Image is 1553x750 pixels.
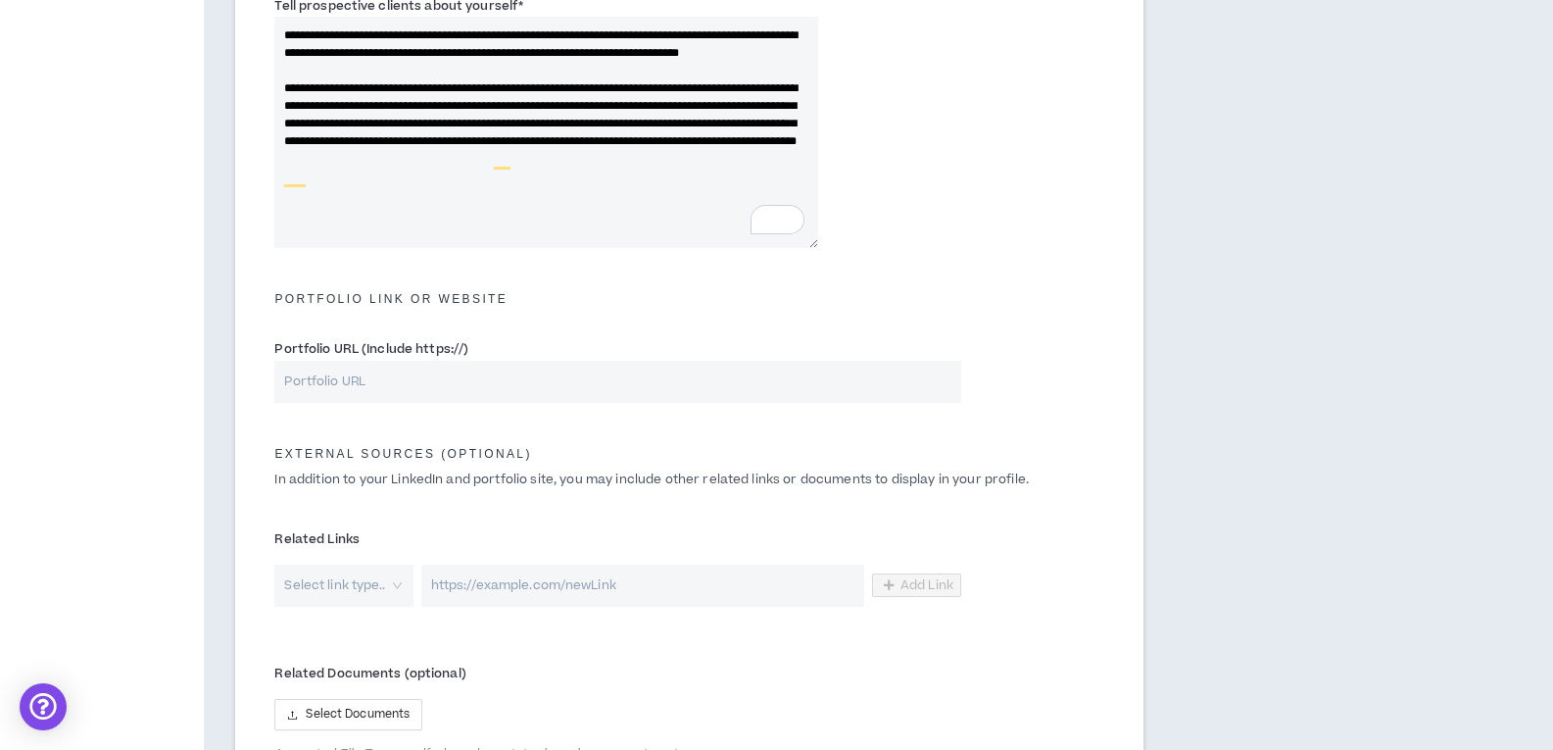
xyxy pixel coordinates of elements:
[260,447,1119,461] h5: External Sources (optional)
[421,565,864,607] input: https://example.com/newLink
[274,333,468,365] label: Portfolio URL (Include https://)
[872,574,961,597] button: Add Link
[274,665,465,682] span: Related Documents (optional)
[260,292,1119,306] h5: Portfolio Link or Website
[287,709,298,720] span: upload
[274,530,360,548] span: Related Links
[20,683,67,730] div: Open Intercom Messenger
[274,471,1029,488] span: In addition to your LinkedIn and portfolio site, you may include other related links or documents...
[274,17,817,248] textarea: To enrich screen reader interactions, please activate Accessibility in Grammarly extension settings
[274,699,422,730] button: uploadSelect Documents
[274,361,961,403] input: Portfolio URL
[306,705,410,724] span: Select Documents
